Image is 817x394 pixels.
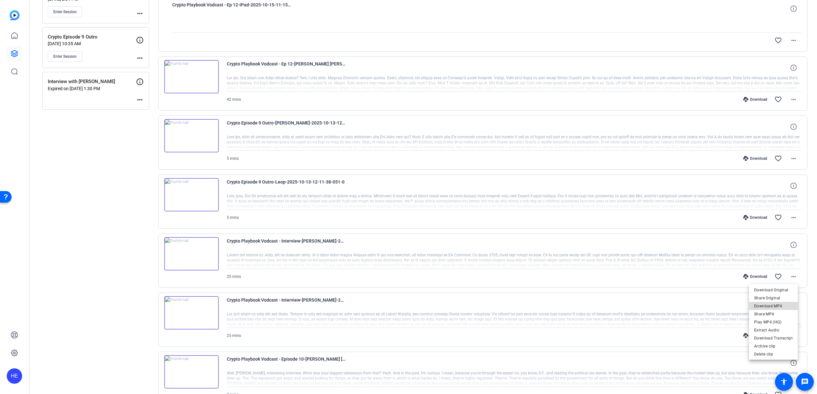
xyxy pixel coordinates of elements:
span: Extract Audio [754,326,793,334]
span: Archive clip [754,342,793,350]
span: Download Transcript [754,334,793,342]
span: Play MP4 (HQ) [754,318,793,326]
span: Delete clip [754,350,793,358]
span: Download Original [754,286,793,294]
span: Download MP4 [754,302,793,310]
span: Share Original [754,294,793,302]
span: Share MP4 [754,310,793,318]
